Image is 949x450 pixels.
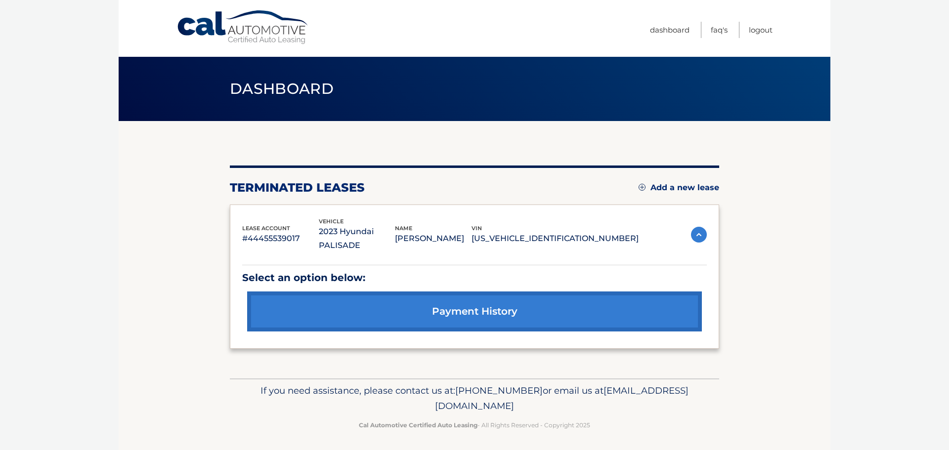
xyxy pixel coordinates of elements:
[749,22,773,38] a: Logout
[236,383,713,414] p: If you need assistance, please contact us at: or email us at
[650,22,690,38] a: Dashboard
[359,421,477,429] strong: Cal Automotive Certified Auto Leasing
[319,218,344,225] span: vehicle
[395,225,412,232] span: name
[230,80,334,98] span: Dashboard
[395,232,472,245] p: [PERSON_NAME]
[455,385,543,396] span: [PHONE_NUMBER]
[639,184,646,191] img: add.svg
[247,291,702,331] a: payment history
[236,420,713,430] p: - All Rights Reserved - Copyright 2025
[319,225,395,252] p: 2023 Hyundai PALISADE
[242,225,290,232] span: lease account
[691,227,707,243] img: accordion-active.svg
[176,10,310,45] a: Cal Automotive
[472,225,482,232] span: vin
[242,269,707,286] p: Select an option below:
[639,183,719,193] a: Add a new lease
[472,232,639,245] p: [US_VEHICLE_IDENTIFICATION_NUMBER]
[242,232,319,245] p: #44455539017
[230,180,365,195] h2: terminated leases
[711,22,728,38] a: FAQ's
